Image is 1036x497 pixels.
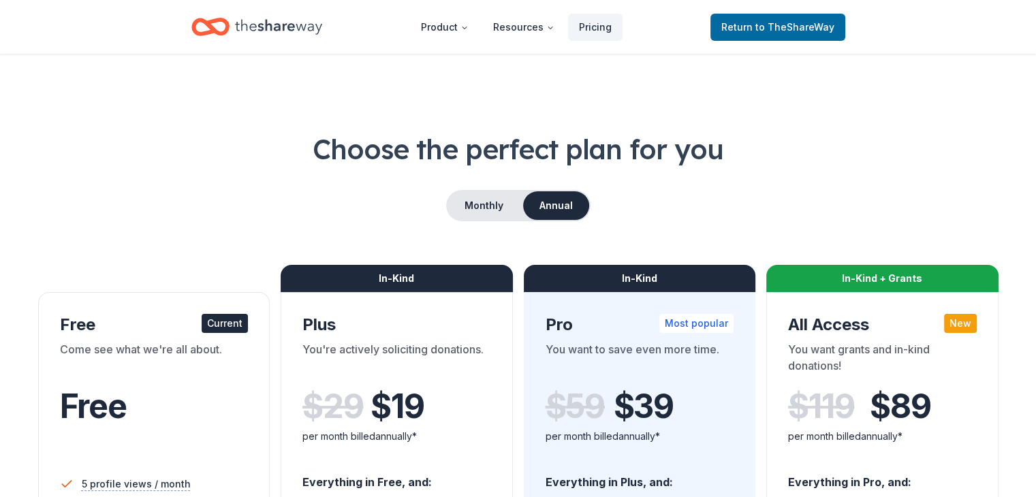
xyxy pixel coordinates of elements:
[82,476,191,492] span: 5 profile views / month
[788,462,977,491] div: Everything in Pro, and:
[33,130,1003,168] h1: Choose the perfect plan for you
[788,428,977,445] div: per month billed annually*
[60,341,249,379] div: Come see what we're all about.
[546,314,734,336] div: Pro
[302,341,491,379] div: You're actively soliciting donations.
[60,314,249,336] div: Free
[568,14,623,41] a: Pricing
[302,428,491,445] div: per month billed annually*
[482,14,565,41] button: Resources
[788,341,977,379] div: You want grants and in-kind donations!
[523,191,589,220] button: Annual
[755,21,834,33] span: to TheShareWay
[302,314,491,336] div: Plus
[710,14,845,41] a: Returnto TheShareWay
[524,265,756,292] div: In-Kind
[302,462,491,491] div: Everything in Free, and:
[281,265,513,292] div: In-Kind
[448,191,520,220] button: Monthly
[371,387,424,426] span: $ 19
[202,314,248,333] div: Current
[870,387,930,426] span: $ 89
[788,314,977,336] div: All Access
[944,314,977,333] div: New
[766,265,999,292] div: In-Kind + Grants
[546,341,734,379] div: You want to save even more time.
[659,314,734,333] div: Most popular
[546,462,734,491] div: Everything in Plus, and:
[614,387,674,426] span: $ 39
[60,386,127,426] span: Free
[191,11,322,43] a: Home
[546,428,734,445] div: per month billed annually*
[410,11,623,43] nav: Main
[721,19,834,35] span: Return
[410,14,480,41] button: Product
